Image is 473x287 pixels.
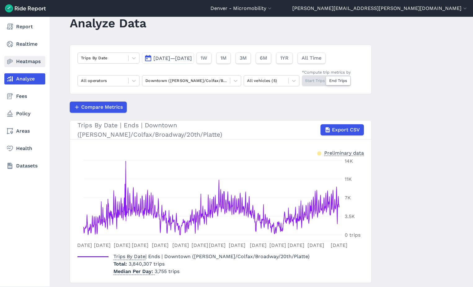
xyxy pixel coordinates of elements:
[345,176,352,182] tspan: 11K
[302,69,351,75] div: *Compute trip metrics by
[172,242,189,248] tspan: [DATE]
[4,56,45,67] a: Heatmaps
[113,268,310,275] p: 3,755 trips
[220,54,227,62] span: 1M
[113,261,129,267] span: Total
[324,149,364,156] div: Preliminary data
[153,55,192,61] span: [DATE]—[DATE]
[132,242,148,248] tspan: [DATE]
[192,242,208,248] tspan: [DATE]
[113,266,155,275] span: Median Per Day
[292,5,468,12] button: [PERSON_NAME][EMAIL_ADDRESS][PERSON_NAME][DOMAIN_NAME]
[129,261,165,267] span: 3,840,307 trips
[5,4,46,12] img: Ride Report
[4,125,45,137] a: Areas
[345,158,353,164] tspan: 14K
[332,126,360,134] span: Export CSV
[142,52,194,64] button: [DATE]—[DATE]
[256,52,271,64] button: 6M
[4,160,45,171] a: Datasets
[70,102,127,113] button: Compare Metrics
[4,39,45,50] a: Realtime
[81,103,123,111] span: Compare Metrics
[345,195,351,201] tspan: 7K
[250,242,267,248] tspan: [DATE]
[113,252,145,260] span: Trips By Date
[345,232,360,238] tspan: 0 trips
[197,52,211,64] button: 1W
[70,15,146,32] h1: Analyze Data
[75,242,92,248] tspan: [DATE]
[269,242,286,248] tspan: [DATE]
[260,54,267,62] span: 6M
[4,91,45,102] a: Fees
[209,242,226,248] tspan: [DATE]
[302,54,321,62] span: All Time
[229,242,245,248] tspan: [DATE]
[77,121,364,139] div: Trips By Date | Ends | Downtown ([PERSON_NAME]/Colfax/Broadway/20th/Platte)
[276,52,293,64] button: 1YR
[94,242,111,248] tspan: [DATE]
[4,73,45,84] a: Analyze
[201,54,207,62] span: 1W
[4,108,45,119] a: Policy
[307,242,324,248] tspan: [DATE]
[320,124,364,135] button: Export CSV
[345,213,355,219] tspan: 3.5K
[152,242,169,248] tspan: [DATE]
[4,143,45,154] a: Health
[210,5,273,12] button: Denver - Micromobility
[280,54,289,62] span: 1YR
[331,242,347,248] tspan: [DATE]
[298,52,325,64] button: All Time
[114,242,130,248] tspan: [DATE]
[288,242,304,248] tspan: [DATE]
[216,52,231,64] button: 1M
[4,21,45,32] a: Report
[113,253,310,259] span: | Ends | Downtown ([PERSON_NAME]/Colfax/Broadway/20th/Platte)
[236,52,251,64] button: 3M
[240,54,247,62] span: 3M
